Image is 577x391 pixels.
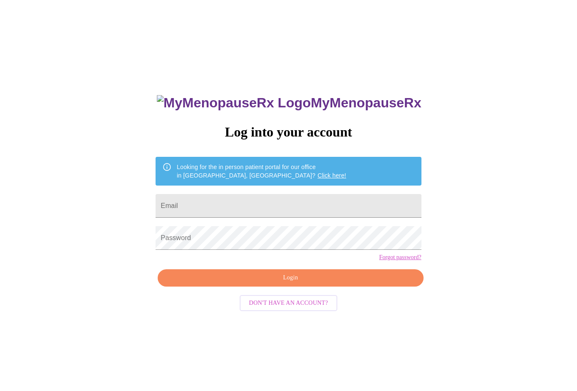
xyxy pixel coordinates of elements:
[240,295,337,312] button: Don't have an account?
[238,298,339,306] a: Don't have an account?
[167,273,413,283] span: Login
[249,298,328,309] span: Don't have an account?
[157,95,311,111] img: MyMenopauseRx Logo
[156,124,421,140] h3: Log into your account
[379,254,421,261] a: Forgot password?
[177,159,346,183] div: Looking for the in person patient portal for our office in [GEOGRAPHIC_DATA], [GEOGRAPHIC_DATA]?
[317,172,346,179] a: Click here!
[157,95,421,111] h3: MyMenopauseRx
[158,269,423,287] button: Login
